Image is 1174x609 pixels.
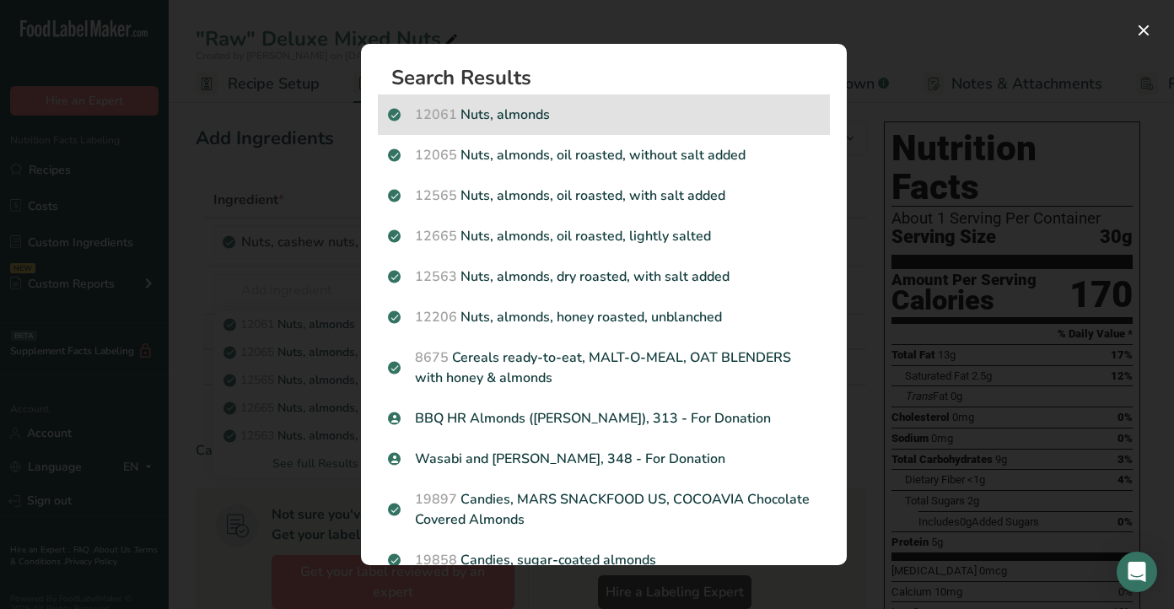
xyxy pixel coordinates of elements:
p: Nuts, almonds [388,105,820,125]
p: Nuts, almonds, oil roasted, with salt added [388,186,820,206]
p: Nuts, almonds, oil roasted, without salt added [388,145,820,165]
p: Candies, MARS SNACKFOOD US, COCOAVIA Chocolate Covered Almonds [388,489,820,530]
span: 12061 [415,105,457,124]
p: Nuts, almonds, oil roasted, lightly salted [388,226,820,246]
p: Wasabi and [PERSON_NAME], 348 - For Donation [388,449,820,469]
p: BBQ HR Almonds ([PERSON_NAME]), 313 - For Donation [388,408,820,428]
h1: Search Results [391,67,830,88]
span: 8675 [415,348,449,367]
span: 12563 [415,267,457,286]
span: 19897 [415,490,457,509]
span: 12565 [415,186,457,205]
p: Nuts, almonds, honey roasted, unblanched [388,307,820,327]
span: 12206 [415,308,457,326]
p: Nuts, almonds, dry roasted, with salt added [388,267,820,287]
span: 12065 [415,146,457,164]
span: 19858 [415,551,457,569]
div: Open Intercom Messenger [1117,552,1157,592]
p: Cereals ready-to-eat, MALT-O-MEAL, OAT BLENDERS with honey & almonds [388,348,820,388]
p: Candies, sugar-coated almonds [388,550,820,570]
span: 12665 [415,227,457,245]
